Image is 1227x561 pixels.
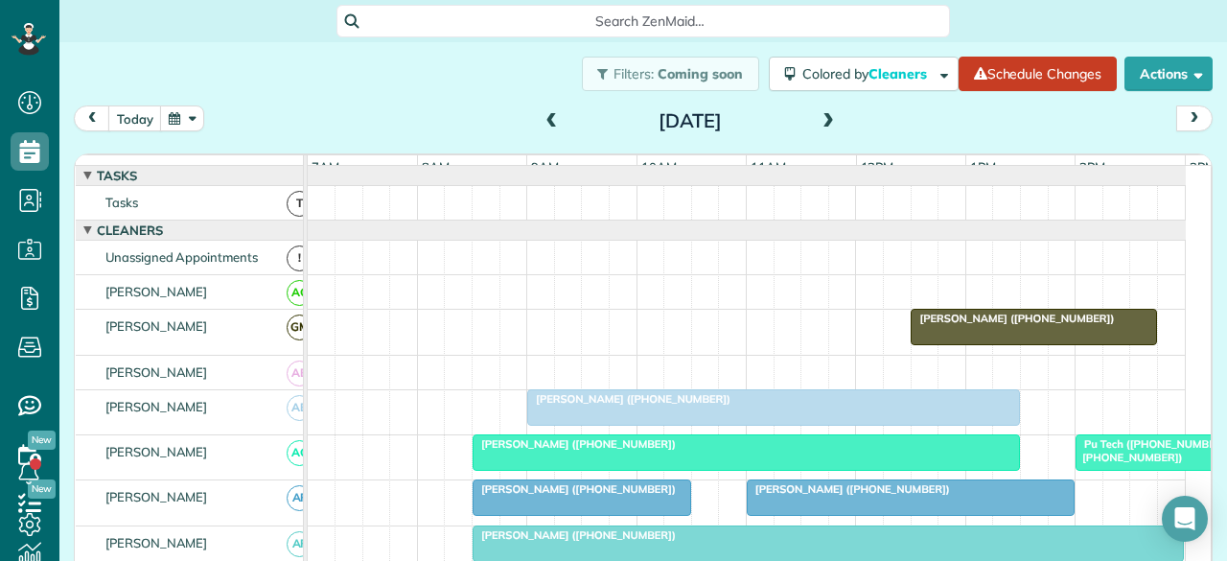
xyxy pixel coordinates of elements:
span: [PERSON_NAME] [102,444,212,459]
span: AC [287,440,313,466]
span: AB [287,395,313,421]
span: [PERSON_NAME] ([PHONE_NUMBER]) [910,312,1115,325]
span: Unassigned Appointments [102,249,262,265]
span: [PERSON_NAME] ([PHONE_NUMBER]) [746,482,951,496]
span: [PERSON_NAME] ([PHONE_NUMBER]) [472,482,677,496]
a: Schedule Changes [959,57,1117,91]
button: today [108,105,162,131]
span: 12pm [857,159,898,175]
span: [PERSON_NAME] [102,489,212,504]
span: Cleaners [868,65,930,82]
span: GM [287,315,313,340]
span: 10am [637,159,681,175]
span: T [287,191,313,217]
span: New [28,431,56,450]
span: [PERSON_NAME] ([PHONE_NUMBER]) [526,392,731,406]
span: AB [287,361,313,386]
span: 9am [527,159,563,175]
span: [PERSON_NAME] [102,284,212,299]
span: [PERSON_NAME] ([PHONE_NUMBER]) [472,437,677,451]
span: Tasks [102,195,142,210]
span: AF [287,531,313,557]
span: [PERSON_NAME] [102,364,212,380]
span: Cleaners [93,222,167,238]
span: AF [287,485,313,511]
h2: [DATE] [570,110,810,131]
span: 3pm [1186,159,1219,175]
button: Colored byCleaners [769,57,959,91]
span: Coming soon [658,65,744,82]
span: Colored by [802,65,934,82]
button: Actions [1124,57,1213,91]
span: Tasks [93,168,141,183]
span: 1pm [966,159,1000,175]
div: Open Intercom Messenger [1162,496,1208,542]
span: Filters: [613,65,654,82]
button: next [1176,105,1213,131]
span: ! [287,245,313,271]
span: [PERSON_NAME] [102,318,212,334]
span: [PERSON_NAME] [102,535,212,550]
span: 2pm [1076,159,1109,175]
button: prev [74,105,110,131]
span: 8am [418,159,453,175]
span: AC [287,280,313,306]
span: 7am [308,159,343,175]
span: [PERSON_NAME] [102,399,212,414]
span: 11am [747,159,790,175]
span: [PERSON_NAME] ([PHONE_NUMBER]) [472,528,677,542]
